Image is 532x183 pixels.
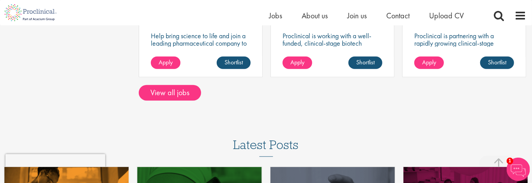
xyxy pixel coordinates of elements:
[151,57,180,69] a: Apply
[217,57,251,69] a: Shortlist
[269,11,282,21] a: Jobs
[290,58,304,66] span: Apply
[422,58,436,66] span: Apply
[347,11,367,21] a: Join us
[507,158,513,164] span: 1
[283,57,312,69] a: Apply
[386,11,410,21] a: Contact
[283,32,382,69] p: Proclinical is working with a well-funded, clinical-stage biotech developing transformative thera...
[429,11,464,21] a: Upload CV
[507,158,530,181] img: Chatbot
[348,57,382,69] a: Shortlist
[233,138,299,157] h3: Latest Posts
[414,32,514,62] p: Proclinical is partnering with a rapidly growing clinical-stage company advancing a high-potentia...
[414,57,444,69] a: Apply
[139,85,201,101] a: View all jobs
[151,32,251,69] p: Help bring science to life and join a leading pharmaceutical company to play a key role in delive...
[5,154,105,178] iframe: reCAPTCHA
[159,58,173,66] span: Apply
[302,11,328,21] a: About us
[480,57,514,69] a: Shortlist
